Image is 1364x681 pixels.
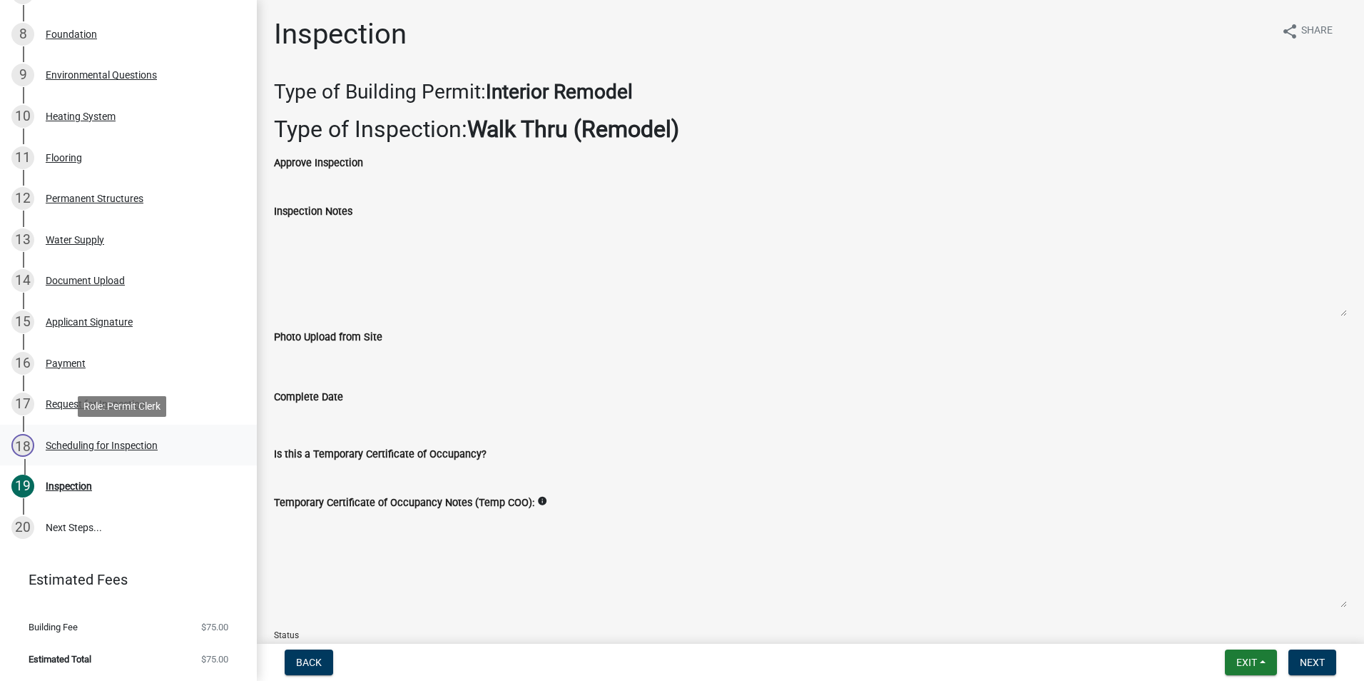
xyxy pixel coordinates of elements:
[201,622,228,632] span: $75.00
[46,440,158,450] div: Scheduling for Inspection
[11,105,34,128] div: 10
[11,64,34,86] div: 9
[29,655,91,664] span: Estimated Total
[296,657,322,668] span: Back
[46,276,125,286] div: Document Upload
[274,116,1347,143] h2: Type of Inspection:
[486,80,633,104] strong: Interior Remodel
[11,393,34,415] div: 17
[46,111,116,121] div: Heating System
[285,650,333,675] button: Back
[1270,17,1344,45] button: shareShare
[46,358,86,368] div: Payment
[274,498,534,508] label: Temporary Certificate of Occupancy Notes (Temp COO):
[1301,23,1333,40] span: Share
[11,146,34,169] div: 11
[537,496,547,506] i: info
[46,153,82,163] div: Flooring
[46,317,133,327] div: Applicant Signature
[29,622,78,632] span: Building Fee
[467,116,679,143] strong: Walk Thru (Remodel)
[274,207,352,217] label: Inspection Notes
[1281,23,1298,40] i: share
[274,17,407,51] h1: Inspection
[11,187,34,210] div: 12
[11,565,234,594] a: Estimated Fees
[1236,657,1257,668] span: Exit
[46,399,146,409] div: Request for Inspection
[11,23,34,46] div: 8
[46,481,92,491] div: Inspection
[274,393,343,403] label: Complete Date
[274,158,363,168] label: Approve Inspection
[11,475,34,498] div: 19
[11,311,34,333] div: 15
[1300,657,1325,668] span: Next
[11,228,34,251] div: 13
[201,655,228,664] span: $75.00
[11,352,34,375] div: 16
[274,333,382,343] label: Photo Upload from Site
[11,516,34,539] div: 20
[46,70,157,80] div: Environmental Questions
[78,396,166,417] div: Role: Permit Clerk
[46,193,143,203] div: Permanent Structures
[11,269,34,292] div: 14
[46,29,97,39] div: Foundation
[274,80,1347,104] h3: Type of Building Permit:
[11,434,34,457] div: 18
[1288,650,1336,675] button: Next
[46,235,104,245] div: Water Supply
[274,450,487,460] label: Is this a Temporary Certificate of Occupancy?
[1225,650,1277,675] button: Exit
